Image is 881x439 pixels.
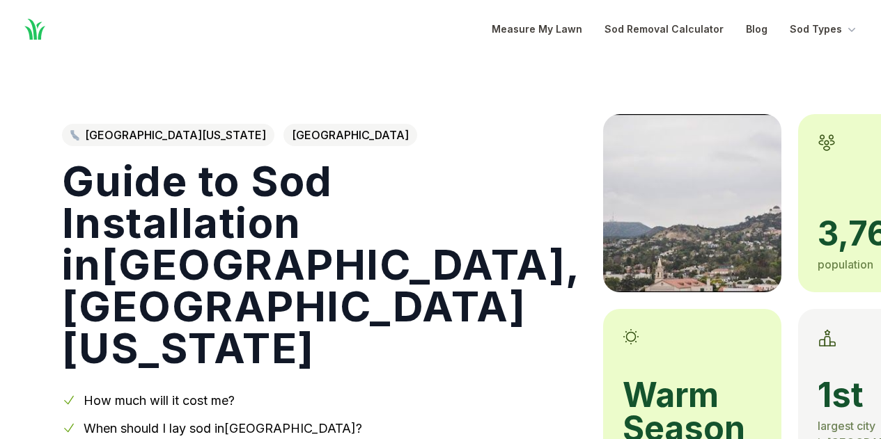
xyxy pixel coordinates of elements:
a: When should I lay sod in[GEOGRAPHIC_DATA]? [84,421,362,436]
a: [GEOGRAPHIC_DATA][US_STATE] [62,124,274,146]
h1: Guide to Sod Installation in [GEOGRAPHIC_DATA] , [GEOGRAPHIC_DATA][US_STATE] [62,160,581,369]
a: Sod Removal Calculator [605,21,724,38]
span: population [818,257,873,271]
a: How much will it cost me? [84,393,235,408]
img: A picture of Los Angeles [603,114,781,292]
a: Measure My Lawn [492,21,582,38]
span: [GEOGRAPHIC_DATA] [283,124,417,146]
button: Sod Types [790,21,859,38]
a: Blog [746,21,767,38]
img: Southern California state outline [70,130,79,141]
